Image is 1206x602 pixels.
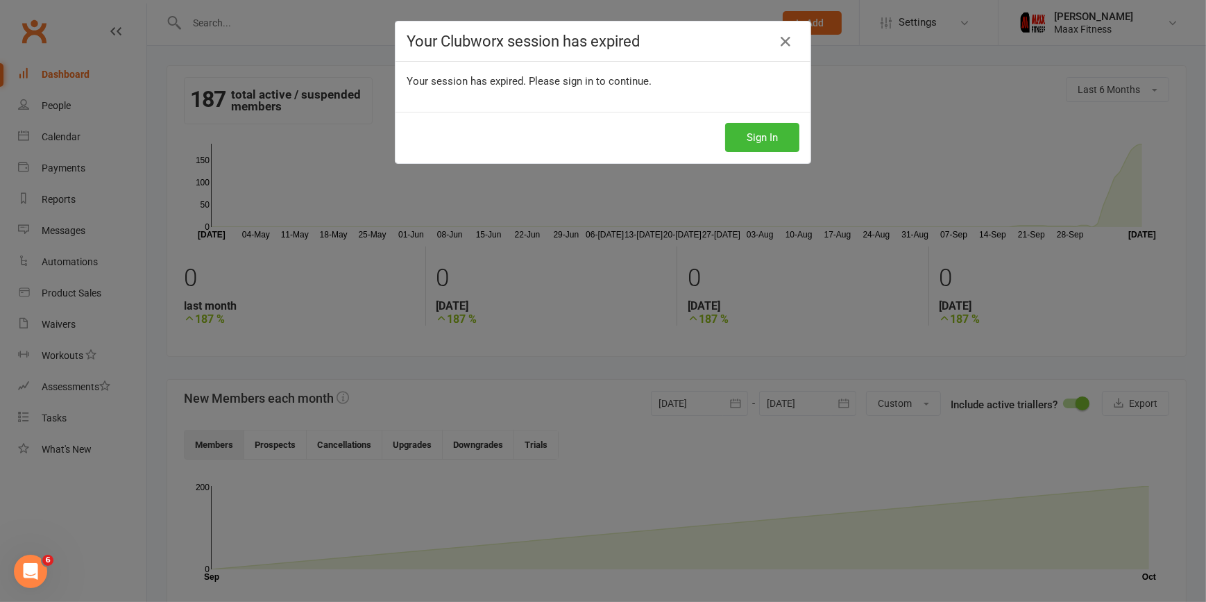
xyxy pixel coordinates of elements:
a: Close [774,31,797,53]
h4: Your Clubworx session has expired [407,33,799,50]
iframe: Intercom live chat [14,555,47,588]
span: 6 [42,555,53,566]
span: Your session has expired. Please sign in to continue. [407,75,652,87]
button: Sign In [725,123,799,152]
